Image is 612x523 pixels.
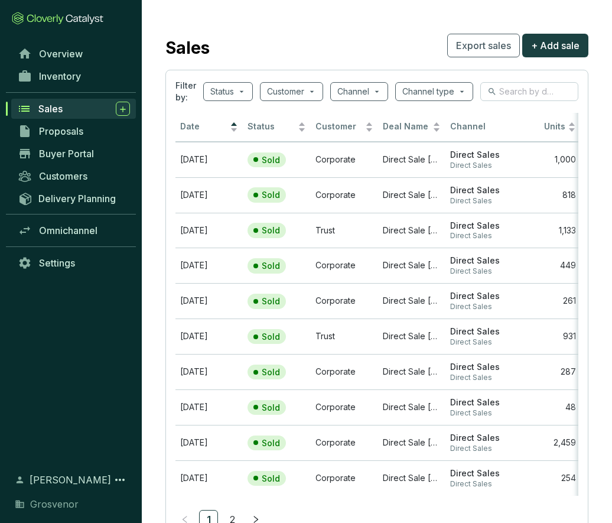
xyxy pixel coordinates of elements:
td: Direct Sale Nov 21 [378,142,445,177]
span: Direct Sales [450,267,508,276]
p: Sold [262,332,280,342]
td: Direct Sale Nov 21 [378,283,445,319]
td: Direct Sale Nov 21 [378,213,445,248]
span: Direct Sales [450,408,508,418]
a: Buyer Portal [12,144,136,164]
td: 818 [513,177,580,213]
td: Aug 01 2024 [175,460,243,496]
td: Jul 31 2022 [175,213,243,248]
span: Direct Sales [450,326,508,337]
td: Jul 31 2022 [175,177,243,213]
td: Corporate [311,177,378,213]
td: 1,000 [513,142,580,177]
p: Sold [262,261,280,271]
span: Direct Sales [450,291,508,302]
td: Corporate [311,460,378,496]
span: Direct Sales [450,196,508,206]
a: Customers [12,166,136,186]
p: Sold [262,438,280,449]
td: Aug 04 2022 [175,248,243,283]
a: Proposals [12,121,136,141]
td: Direct Sale Nov 21 [378,354,445,389]
p: Sold [262,225,280,236]
td: 1,133 [513,213,580,248]
td: Direct Sale Nov 21 [378,425,445,460]
span: Buyer Portal [39,148,94,160]
span: [PERSON_NAME] [30,473,111,487]
span: Sales [38,103,63,115]
td: Nov 30 2023 [175,319,243,354]
td: Direct Sale Nov 21 [378,389,445,425]
h2: Sales [165,35,210,60]
td: 2,459 [513,425,580,460]
span: Inventory [39,70,81,82]
span: Direct Sales [450,444,508,453]
p: Sold [262,296,280,307]
td: Aug 01 2024 [175,389,243,425]
td: 931 [513,319,580,354]
td: 449 [513,248,580,283]
th: Status [243,113,310,142]
td: 287 [513,354,580,389]
th: Customer [311,113,378,142]
th: Units [513,113,580,142]
a: Settings [12,253,136,273]
td: Direct Sale Nov 21 [378,460,445,496]
a: Inventory [12,66,136,86]
td: 254 [513,460,580,496]
a: Omnichannel [12,220,136,241]
span: Direct Sales [450,255,508,267]
td: Corporate [311,248,378,283]
td: Corporate [311,142,378,177]
button: + Add sale [522,34,588,57]
p: Sold [262,155,280,165]
span: Filter by: [175,80,196,103]
span: Overview [39,48,83,60]
td: Nov 30 2023 [175,354,243,389]
span: Proposals [39,125,83,137]
span: Direct Sales [450,185,508,196]
span: Direct Sales [450,220,508,232]
span: Direct Sales [450,433,508,444]
th: Date [175,113,243,142]
span: Direct Sales [450,150,508,161]
td: Trust [311,213,378,248]
span: Direct Sales [450,231,508,241]
span: Export sales [456,38,511,53]
span: Settings [39,257,75,269]
span: Status [248,121,295,132]
td: Corporate [311,425,378,460]
span: Direct Sales [450,302,508,311]
td: Trust [311,319,378,354]
td: Direct Sale Nov 21 [378,177,445,213]
span: Direct Sales [450,161,508,170]
a: Sales [11,99,136,119]
th: Channel [445,113,513,142]
span: Customers [39,170,87,182]
span: + Add sale [531,38,580,53]
span: Delivery Planning [38,193,116,204]
td: Corporate [311,354,378,389]
td: Corporate [311,283,378,319]
td: Direct Sale Nov 21 [378,319,445,354]
td: Aug 01 2024 [175,425,243,460]
span: Direct Sales [450,337,508,347]
span: Units [517,121,565,132]
p: Sold [262,367,280,378]
span: Date [180,121,227,132]
span: Deal Name [383,121,430,132]
span: Direct Sales [450,479,508,489]
p: Sold [262,473,280,484]
th: Deal Name [378,113,445,142]
td: Direct Sale Nov 21 [378,248,445,283]
span: Direct Sales [450,362,508,373]
span: Customer [315,121,363,132]
span: Direct Sales [450,468,508,479]
span: Direct Sales [450,397,508,408]
td: 261 [513,283,580,319]
td: Nov 30 2023 [175,283,243,319]
p: Sold [262,402,280,413]
input: Search by deal name or project name... [499,85,561,98]
span: Grosvenor [30,497,79,511]
td: Corporate [311,389,378,425]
